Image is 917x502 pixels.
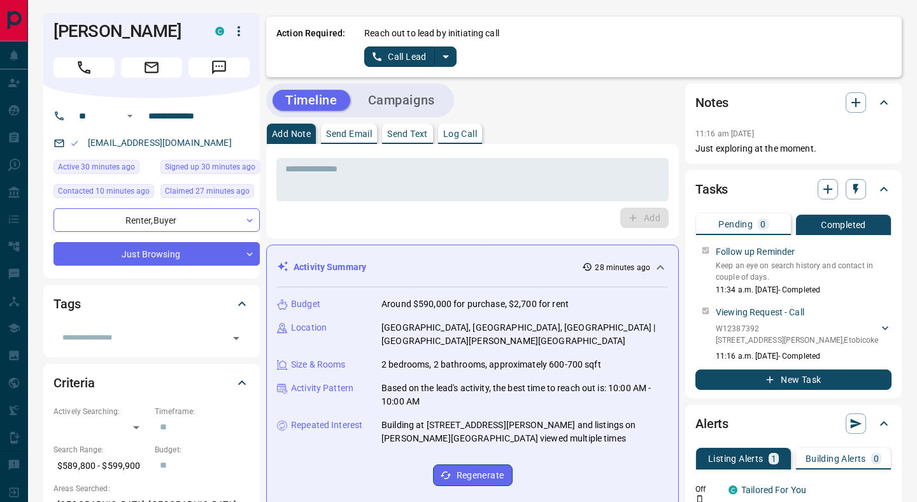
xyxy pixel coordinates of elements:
svg: Email Valid [70,139,79,148]
div: Activity Summary28 minutes ago [277,255,668,279]
div: Just Browsing [53,242,260,266]
p: Activity Pattern [291,382,353,395]
p: Send Text [387,129,428,138]
button: Regenerate [433,464,513,486]
span: Call [53,57,115,78]
p: Areas Searched: [53,483,250,494]
p: Activity Summary [294,261,366,274]
p: 11:16 am [DATE] [695,129,754,138]
p: Viewing Request - Call [716,306,804,319]
p: 28 minutes ago [595,262,650,273]
span: Active 30 minutes ago [58,161,135,173]
h2: Tags [53,294,80,314]
p: Keep an eye on search history and contact in couple of days. [716,260,892,283]
p: Budget [291,298,320,311]
div: W12387392[STREET_ADDRESS][PERSON_NAME],Etobicoke [716,320,892,348]
button: Call Lead [364,47,435,67]
p: Listing Alerts [708,454,764,463]
span: Claimed 27 minutes ago [165,185,250,197]
button: New Task [695,369,892,390]
p: Budget: [155,444,250,455]
a: [EMAIL_ADDRESS][DOMAIN_NAME] [88,138,232,148]
div: condos.ca [729,485,737,494]
div: Mon Sep 15 2025 [53,184,154,202]
p: Based on the lead's activity, the best time to reach out is: 10:00 AM - 10:00 AM [381,382,668,408]
h1: [PERSON_NAME] [53,21,196,41]
p: Follow up Reminder [716,245,795,259]
h2: Criteria [53,373,95,393]
div: Mon Sep 15 2025 [160,184,260,202]
p: 0 [760,220,765,229]
p: Building Alerts [806,454,866,463]
div: Mon Sep 15 2025 [160,160,260,178]
p: Reach out to lead by initiating call [364,27,499,40]
a: Tailored For You [741,485,806,495]
button: Open [227,329,245,347]
p: Log Call [443,129,477,138]
div: Renter , Buyer [53,208,260,232]
p: 1 [771,454,776,463]
p: [STREET_ADDRESS][PERSON_NAME] , Etobicoke [716,334,878,346]
p: Location [291,321,327,334]
p: Send Email [326,129,372,138]
p: Repeated Interest [291,419,362,432]
p: Action Required: [276,27,345,67]
p: Timeframe: [155,406,250,417]
button: Campaigns [355,90,448,111]
p: [GEOGRAPHIC_DATA], [GEOGRAPHIC_DATA], [GEOGRAPHIC_DATA] | [GEOGRAPHIC_DATA][PERSON_NAME][GEOGRAPH... [381,321,668,348]
p: 11:16 a.m. [DATE] - Completed [716,350,892,362]
div: Tags [53,289,250,319]
p: Size & Rooms [291,358,346,371]
p: Search Range: [53,444,148,455]
div: Criteria [53,368,250,398]
span: Message [188,57,250,78]
div: Notes [695,87,892,118]
p: Around $590,000 for purchase, $2,700 for rent [381,298,569,311]
h2: Alerts [695,413,729,434]
div: Tasks [695,174,892,204]
p: Actively Searching: [53,406,148,417]
p: 0 [874,454,879,463]
span: Signed up 30 minutes ago [165,161,255,173]
p: $589,800 - $599,900 [53,455,148,477]
div: Mon Sep 15 2025 [53,160,154,178]
div: Alerts [695,408,892,439]
p: Pending [718,220,753,229]
p: Just exploring at the moment. [695,142,892,155]
p: Building at [STREET_ADDRESS][PERSON_NAME] and listings on [PERSON_NAME][GEOGRAPHIC_DATA] viewed m... [381,419,668,445]
span: Contacted 10 minutes ago [58,185,150,197]
h2: Tasks [695,179,728,199]
button: Open [122,108,138,124]
p: Completed [821,220,866,229]
p: 11:34 a.m. [DATE] - Completed [716,284,892,296]
h2: Notes [695,92,729,113]
p: Off [695,484,721,495]
p: 2 bedrooms, 2 bathrooms, approximately 600-700 sqft [381,358,601,371]
p: W12387392 [716,323,878,334]
div: condos.ca [215,27,224,36]
button: Timeline [273,90,350,111]
div: split button [364,47,457,67]
span: Email [121,57,182,78]
p: Add Note [272,129,311,138]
